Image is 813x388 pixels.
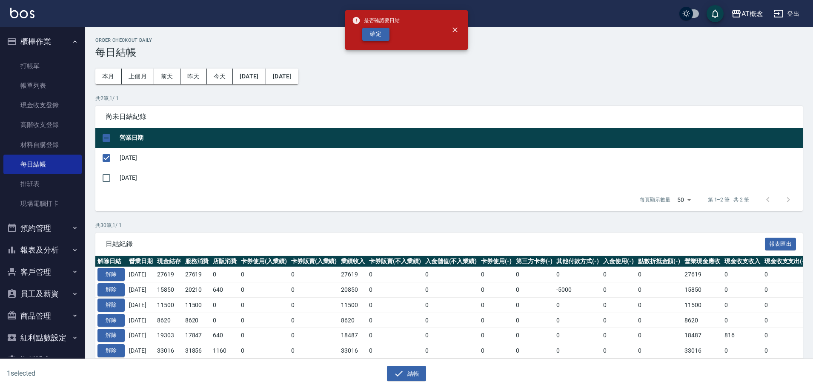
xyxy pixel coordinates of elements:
td: [DATE] [127,282,155,298]
button: 本月 [95,69,122,84]
td: 0 [479,313,514,328]
th: 現金收支支出(-) [762,256,809,267]
td: 17847 [183,328,211,343]
a: 現金收支登錄 [3,95,82,115]
td: 0 [762,267,809,282]
td: 33016 [155,343,183,359]
td: 640 [211,328,239,343]
td: 0 [289,343,339,359]
td: 0 [514,267,555,282]
td: 0 [239,282,289,298]
p: 第 1–2 筆 共 2 筆 [708,196,749,204]
button: 今天 [207,69,233,84]
td: 11500 [682,297,722,313]
td: 0 [479,267,514,282]
th: 第三方卡券(-) [514,256,555,267]
th: 其他付款方式(-) [554,256,601,267]
td: 0 [762,343,809,359]
a: 現場電腦打卡 [3,194,82,213]
td: 11500 [339,297,367,313]
p: 共 30 筆, 1 / 1 [95,221,803,229]
td: 0 [367,328,423,343]
td: 8620 [682,313,722,328]
td: [DATE] [127,297,155,313]
th: 現金收支收入 [722,256,762,267]
button: 結帳 [387,366,427,382]
td: 0 [479,282,514,298]
td: 816 [722,328,762,343]
td: 33016 [339,343,367,359]
button: 商品管理 [3,305,82,327]
th: 業績收入 [339,256,367,267]
td: 0 [211,267,239,282]
td: 0 [479,328,514,343]
button: 解除 [97,299,125,312]
td: 0 [289,328,339,343]
img: Logo [10,8,34,18]
td: 0 [367,297,423,313]
td: 0 [239,267,289,282]
td: [DATE] [117,148,803,168]
th: 現金結存 [155,256,183,267]
td: 0 [367,343,423,359]
td: 11500 [155,297,183,313]
td: 20850 [339,282,367,298]
button: 登出 [770,6,803,22]
th: 卡券販賣(入業績) [289,256,339,267]
button: 解除 [97,344,125,357]
td: 18487 [682,328,722,343]
td: 8620 [183,313,211,328]
td: 0 [636,313,683,328]
h6: 1 selected [7,368,202,379]
button: 上個月 [122,69,154,84]
a: 材料自購登錄 [3,135,82,155]
td: 0 [762,297,809,313]
td: 0 [289,282,339,298]
td: 0 [601,328,636,343]
button: 確定 [362,28,389,41]
th: 入金使用(-) [601,256,636,267]
td: 0 [289,297,339,313]
button: 前天 [154,69,180,84]
td: 15850 [155,282,183,298]
td: 0 [211,313,239,328]
h2: Order checkout daily [95,37,803,43]
td: 0 [239,313,289,328]
a: 高階收支登錄 [3,115,82,135]
button: AT概念 [728,5,767,23]
td: [DATE] [127,313,155,328]
th: 營業現金應收 [682,256,722,267]
td: 0 [423,313,479,328]
th: 營業日期 [127,256,155,267]
td: 0 [554,343,601,359]
button: 解除 [97,283,125,296]
th: 入金儲值(不入業績) [423,256,479,267]
td: 0 [636,343,683,359]
td: 0 [514,313,555,328]
div: AT概念 [741,9,763,19]
td: [DATE] [127,343,155,359]
td: 33016 [682,343,722,359]
td: [DATE] [117,168,803,188]
td: 0 [514,282,555,298]
td: 0 [762,328,809,343]
td: 0 [554,313,601,328]
a: 打帳單 [3,56,82,76]
th: 點數折抵金額(-) [636,256,683,267]
button: 預約管理 [3,217,82,239]
td: 0 [514,343,555,359]
button: close [446,20,464,39]
td: 0 [601,343,636,359]
td: 0 [479,343,514,359]
td: 19303 [155,328,183,343]
td: 0 [423,328,479,343]
td: 20210 [183,282,211,298]
td: 27619 [339,267,367,282]
button: 員工及薪資 [3,283,82,305]
td: 0 [722,267,762,282]
td: 0 [423,297,479,313]
button: 報表及分析 [3,239,82,261]
td: 0 [554,297,601,313]
p: 共 2 筆, 1 / 1 [95,95,803,102]
td: 0 [636,282,683,298]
